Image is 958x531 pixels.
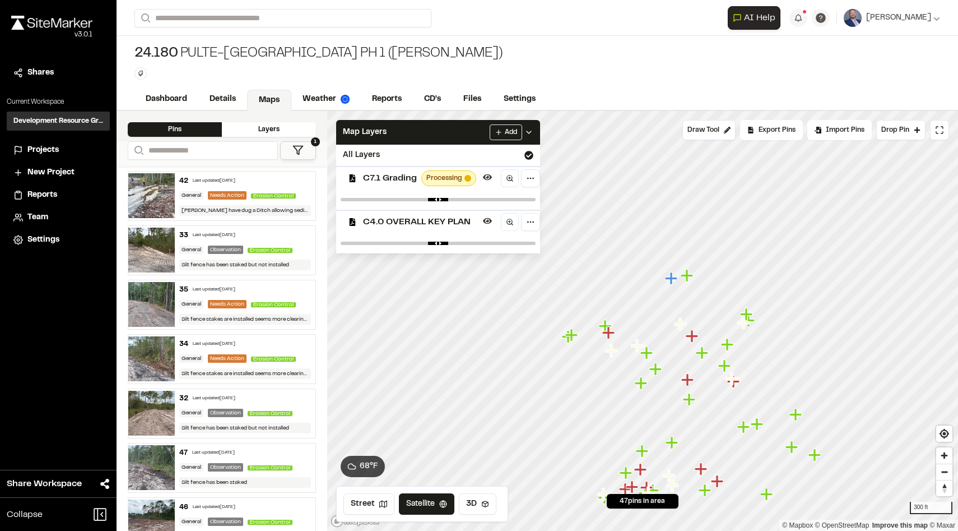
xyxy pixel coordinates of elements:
div: Map marker [698,483,713,498]
div: Observation [208,518,243,526]
span: 1 [311,137,320,146]
button: Hide layer [481,170,494,184]
a: Mapbox [782,521,813,529]
div: Map marker [808,448,822,463]
div: General [179,354,203,363]
a: CD's [413,89,452,110]
button: Find my location [936,426,952,442]
img: precipai.png [341,95,350,104]
div: Last updated [DATE] [193,341,235,348]
div: Map marker [785,440,799,455]
button: Drop Pin [876,120,926,140]
img: file [128,173,175,218]
span: Erosion Control [248,248,292,253]
span: 68 ° F [360,460,378,473]
span: Map layer tileset processing [464,175,471,182]
button: 3D [459,493,496,515]
button: Satellite [399,493,454,515]
button: [PERSON_NAME] [844,9,940,27]
button: Reset bearing to north [936,480,952,496]
span: Settings [27,234,59,246]
button: Draw Tool [682,120,736,140]
div: Map marker [710,474,725,489]
a: OpenStreetMap [815,521,869,529]
span: Erosion Control [248,411,292,416]
span: Erosion Control [251,193,296,198]
div: Oh geez...please don't... [11,30,92,40]
div: 47 [179,448,188,458]
div: Needs Action [208,300,247,308]
div: Silt fence stakes are installed seems more clearing/under brushing is needed to allow silt fence ... [179,314,310,325]
img: User [844,9,862,27]
span: 47 pins in area [620,496,665,506]
a: Mapbox logo [331,515,380,528]
div: Map marker [598,319,613,334]
a: New Project [13,167,103,179]
div: General [179,409,203,417]
div: 32 [179,394,188,404]
div: Last updated [DATE] [193,287,235,293]
span: Zoom in [936,447,952,464]
span: Map Layers [343,126,387,138]
span: [PERSON_NAME] [866,12,931,24]
div: Map marker [685,329,700,344]
a: Weather [291,89,361,110]
a: Settings [13,234,103,246]
button: Zoom out [936,464,952,480]
img: file [128,336,175,381]
div: Observation [208,409,243,417]
img: file [128,445,175,490]
div: Silt fence stakes are installed seems more clearing/under brushing is needed to allow silt fence ... [179,368,310,379]
span: Share Workspace [7,477,82,491]
div: Map marker [561,330,576,344]
div: General [179,300,203,308]
div: Map marker [789,408,803,422]
a: Reports [13,189,103,201]
h3: Development Resource Group [13,116,103,126]
a: Reports [361,89,413,110]
div: General [179,246,203,254]
span: Add [505,127,517,137]
div: Last updated [DATE] [192,450,235,456]
span: Processing [426,173,462,183]
div: Map marker [727,375,741,389]
button: Street [343,493,394,515]
div: Map marker [664,271,679,286]
div: Pins [128,122,222,137]
div: Map marker [565,328,579,343]
div: Map marker [634,463,648,477]
div: Needs Action [208,191,247,200]
button: Add [490,124,522,140]
span: C7.1 Grading [363,172,417,185]
div: 46 [179,502,188,512]
div: Map marker [665,436,680,450]
div: Map marker [682,393,697,407]
div: Last updated [DATE] [193,232,235,239]
img: rebrand.png [11,16,92,30]
button: 1 [280,141,316,160]
div: No pins available to export [740,120,803,140]
div: General [179,518,203,526]
button: Open AI Assistant [728,6,780,30]
div: 33 [179,230,188,241]
span: Reports [27,189,57,201]
div: Layers [222,122,316,137]
div: All Layers [336,145,540,166]
div: Map marker [737,316,751,330]
div: Silt fence has been staked but not installed [179,423,310,433]
div: Map marker [618,482,633,497]
div: Map marker [740,307,754,322]
div: Map marker [602,326,616,340]
span: AI Help [744,11,775,25]
div: Last updated [DATE] [193,178,235,184]
span: Draw Tool [687,125,719,135]
div: Map marker [625,480,640,495]
button: Search [134,9,155,27]
a: Team [13,211,103,224]
span: Shares [27,67,54,79]
div: Map marker [634,376,649,391]
span: Drop Pin [881,125,909,135]
span: Projects [27,144,59,156]
div: Map marker [760,487,774,502]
